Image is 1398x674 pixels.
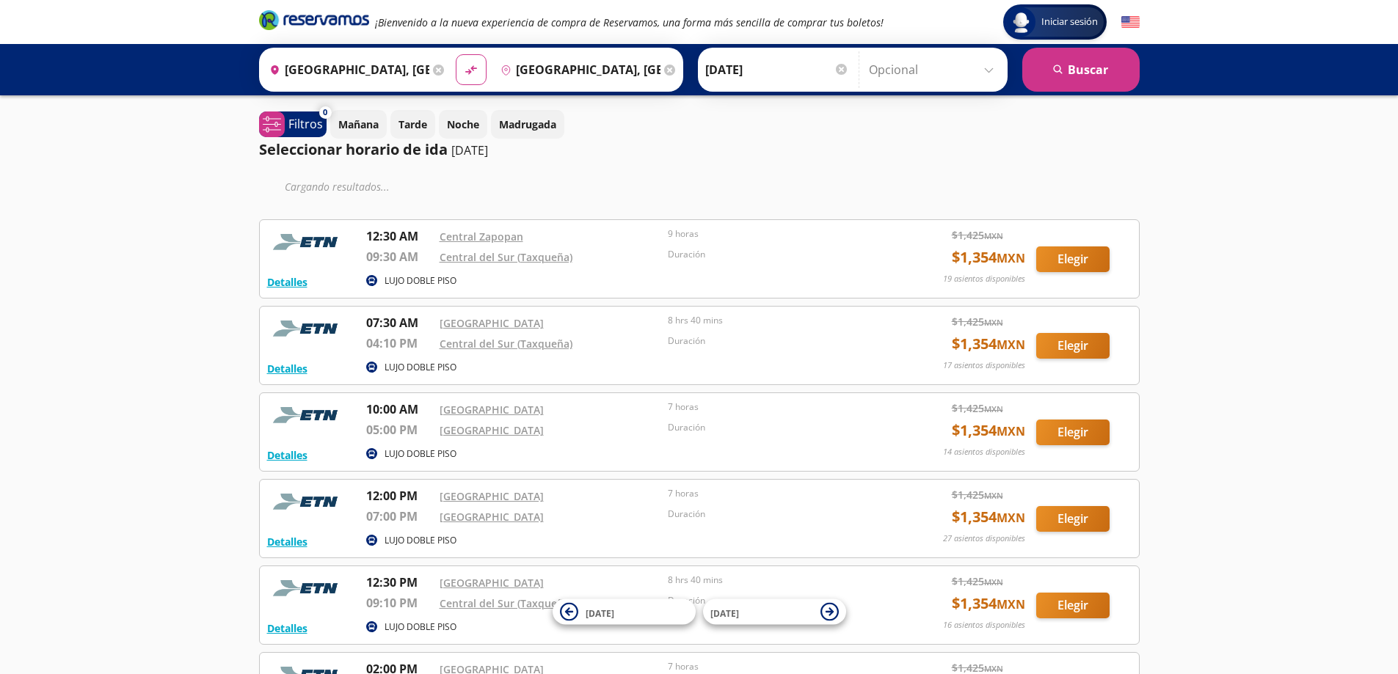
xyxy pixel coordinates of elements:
[267,314,348,343] img: RESERVAMOS
[440,403,544,417] a: [GEOGRAPHIC_DATA]
[451,142,488,159] p: [DATE]
[398,117,427,132] p: Tarde
[366,487,432,505] p: 12:00 PM
[943,359,1025,372] p: 17 asientos disponibles
[267,274,307,290] button: Detalles
[267,400,348,430] img: RESERVAMOS
[703,599,846,625] button: [DATE]
[997,423,1025,439] small: MXN
[668,227,889,241] p: 9 horas
[1035,15,1104,29] span: Iniciar sesión
[1022,48,1140,92] button: Buscar
[1036,246,1110,272] button: Elegir
[338,117,379,132] p: Mañana
[439,110,487,139] button: Noche
[586,607,614,619] span: [DATE]
[366,421,432,439] p: 05:00 PM
[259,9,369,31] i: Brand Logo
[267,620,307,636] button: Detalles
[952,333,1025,355] span: $ 1,354
[952,314,1003,329] span: $ 1,425
[943,619,1025,631] p: 16 asientos disponibles
[997,596,1025,612] small: MXN
[440,489,544,503] a: [GEOGRAPHIC_DATA]
[259,111,327,137] button: 0Filtros
[668,594,889,607] p: Duración
[668,314,889,327] p: 8 hrs 40 mins
[943,532,1025,545] p: 27 asientos disponibles
[366,314,432,331] p: 07:30 AM
[499,117,556,132] p: Madrugada
[447,117,479,132] p: Noche
[390,110,435,139] button: Tarde
[366,400,432,418] p: 10:00 AM
[1036,506,1110,532] button: Elegir
[943,446,1025,458] p: 14 asientos disponibles
[668,508,889,521] p: Duración
[491,110,564,139] button: Madrugada
[330,110,387,139] button: Mañana
[385,361,456,374] p: LUJO DOBLE PISO
[984,490,1003,501] small: MXN
[668,400,889,414] p: 7 horas
[385,447,456,461] p: LUJO DOBLE PISO
[267,487,348,516] img: RESERVAMOS
[705,51,849,88] input: Elegir Fecha
[952,400,1003,416] span: $ 1,425
[440,576,544,590] a: [GEOGRAPHIC_DATA]
[323,106,327,119] span: 0
[952,593,1025,615] span: $ 1,354
[385,620,456,634] p: LUJO DOBLE PISO
[366,508,432,525] p: 07:00 PM
[440,596,572,610] a: Central del Sur (Taxqueña)
[668,660,889,673] p: 7 horas
[440,510,544,524] a: [GEOGRAPHIC_DATA]
[952,506,1025,528] span: $ 1,354
[440,316,544,330] a: [GEOGRAPHIC_DATA]
[668,487,889,500] p: 7 horas
[385,534,456,547] p: LUJO DOBLE PISO
[267,574,348,603] img: RESERVAMOS
[440,337,572,351] a: Central del Sur (Taxqueña)
[668,421,889,434] p: Duración
[285,180,390,194] em: Cargando resultados ...
[375,15,884,29] em: ¡Bienvenido a la nueva experiencia de compra de Reservamos, una forma más sencilla de comprar tus...
[984,663,1003,674] small: MXN
[267,447,307,463] button: Detalles
[943,273,1025,285] p: 19 asientos disponibles
[366,227,432,245] p: 12:30 AM
[385,274,456,287] p: LUJO DOBLE PISO
[869,51,1000,88] input: Opcional
[267,534,307,549] button: Detalles
[440,250,572,264] a: Central del Sur (Taxqueña)
[259,9,369,35] a: Brand Logo
[366,594,432,612] p: 09:10 PM
[984,230,1003,241] small: MXN
[952,227,1003,243] span: $ 1,425
[259,139,448,161] p: Seleccionar horario de ida
[495,51,660,88] input: Buscar Destino
[267,227,348,257] img: RESERVAMOS
[952,574,1003,589] span: $ 1,425
[288,115,323,133] p: Filtros
[984,317,1003,328] small: MXN
[440,230,523,243] a: Central Zapopan
[1036,593,1110,618] button: Elegir
[997,337,1025,353] small: MXN
[952,420,1025,442] span: $ 1,354
[984,403,1003,414] small: MXN
[553,599,696,625] button: [DATE]
[366,248,432,265] p: 09:30 AM
[440,423,544,437] a: [GEOGRAPHIC_DATA]
[267,361,307,376] button: Detalles
[263,51,429,88] input: Buscar Origen
[710,607,739,619] span: [DATE]
[997,250,1025,266] small: MXN
[668,574,889,587] p: 8 hrs 40 mins
[668,248,889,261] p: Duración
[1121,13,1140,32] button: English
[997,510,1025,526] small: MXN
[668,334,889,348] p: Duración
[952,246,1025,268] span: $ 1,354
[952,487,1003,502] span: $ 1,425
